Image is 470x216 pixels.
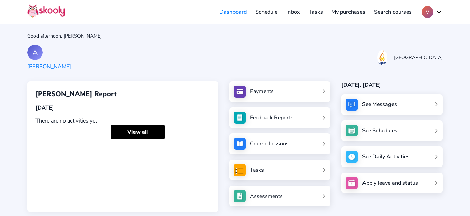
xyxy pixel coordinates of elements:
div: Payments [250,88,274,95]
div: See Daily Activities [362,153,410,160]
div: [GEOGRAPHIC_DATA] [394,54,443,61]
a: Payments [234,86,326,98]
img: tasksForMpWeb.png [234,164,246,176]
a: Schedule [251,6,282,17]
div: [PERSON_NAME] [27,63,71,70]
img: apply_leave.jpg [346,177,358,189]
a: Course Lessons [234,138,326,150]
a: Inbox [282,6,304,17]
a: See Daily Activities [341,146,443,167]
a: Search courses [370,6,416,17]
img: assessments.jpg [234,190,246,202]
img: messages.jpg [346,99,358,111]
a: Apply leave and status [341,173,443,193]
span: [PERSON_NAME] Report [35,89,117,99]
a: Feedback Reports [234,112,326,124]
a: My purchases [327,6,370,17]
button: Vchevron down outline [422,6,443,18]
img: payments.jpg [234,86,246,98]
img: schedule.jpg [346,125,358,136]
img: 20170717074618169820408676579146e5rDExiun0FCoEly0V.png [377,50,387,65]
img: courses.jpg [234,138,246,150]
div: Course Lessons [250,140,289,147]
div: A [27,45,43,60]
img: Skooly [27,4,65,18]
div: Assessments [250,192,283,200]
div: Feedback Reports [250,114,294,121]
div: Apply leave and status [362,179,418,187]
a: Tasks [304,6,327,17]
div: Good afternoon, [PERSON_NAME] [27,33,443,39]
div: There are no activities yet [35,117,210,125]
a: See Schedules [341,120,443,141]
img: see_atten.jpg [234,112,246,124]
a: Tasks [234,164,326,176]
a: Assessments [234,190,326,202]
img: activity.jpg [346,151,358,163]
a: View all [111,125,165,139]
div: See Schedules [362,127,397,134]
div: [DATE] [35,104,210,112]
a: Dashboard [215,6,251,17]
div: See Messages [362,101,397,108]
div: [DATE], [DATE] [341,81,443,89]
div: Tasks [250,166,264,174]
